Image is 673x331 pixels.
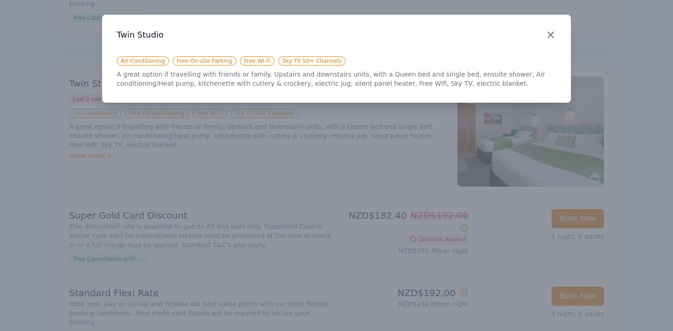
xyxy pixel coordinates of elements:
[173,56,236,66] span: Free On-site Parking
[117,70,556,88] p: A great option if travelling with friends or family. Upstairs and downstairs units, with a Queen ...
[117,29,556,40] h3: Twin Studio
[117,56,169,66] span: Air Conditioning
[278,56,346,66] span: Sky TV 50+ Channels
[240,56,275,66] span: Free Wi-Fi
